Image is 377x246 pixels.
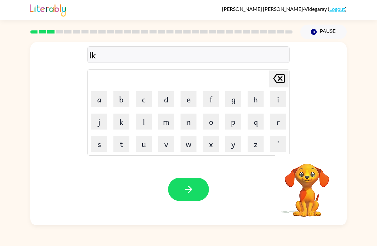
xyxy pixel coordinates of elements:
[181,136,196,152] button: w
[248,91,264,107] button: h
[203,136,219,152] button: x
[91,114,107,130] button: j
[181,91,196,107] button: e
[89,48,288,62] div: lk
[203,114,219,130] button: o
[222,6,328,12] span: [PERSON_NAME] [PERSON_NAME]-Videgaray
[30,3,66,17] img: Literably
[270,114,286,130] button: r
[248,136,264,152] button: z
[270,91,286,107] button: i
[136,114,152,130] button: l
[91,91,107,107] button: a
[222,6,347,12] div: ( )
[225,114,241,130] button: p
[203,91,219,107] button: f
[225,136,241,152] button: y
[270,136,286,152] button: '
[248,114,264,130] button: q
[300,25,347,39] button: Pause
[113,136,129,152] button: t
[158,91,174,107] button: d
[113,91,129,107] button: b
[158,114,174,130] button: m
[225,91,241,107] button: g
[158,136,174,152] button: v
[329,6,345,12] a: Logout
[275,154,339,218] video: Your browser must support playing .mp4 files to use Literably. Please try using another browser.
[136,136,152,152] button: u
[181,114,196,130] button: n
[91,136,107,152] button: s
[136,91,152,107] button: c
[113,114,129,130] button: k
